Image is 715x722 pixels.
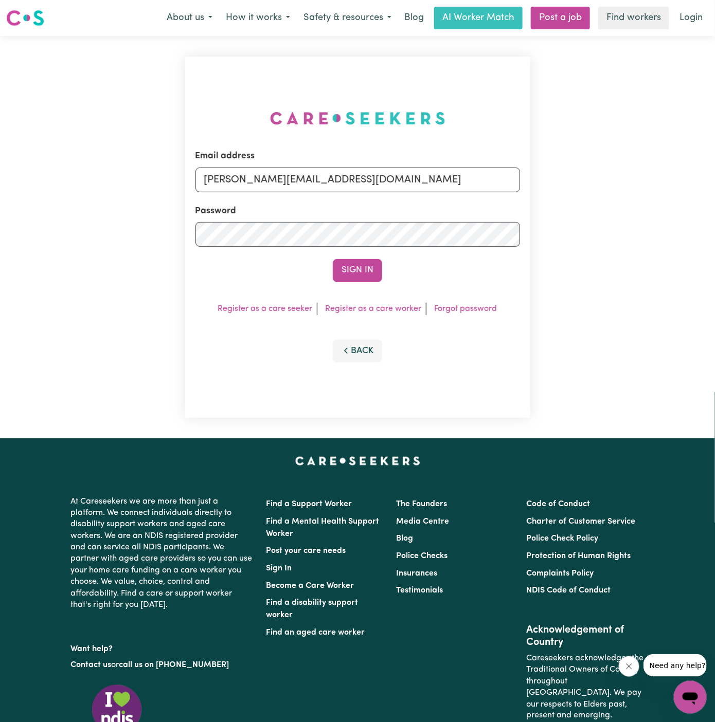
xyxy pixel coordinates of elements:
a: Register as a care worker [326,305,422,313]
a: Find an aged care worker [266,628,365,637]
button: Sign In [333,259,382,282]
a: Find a disability support worker [266,599,358,619]
button: How it works [219,7,297,29]
a: Police Checks [396,552,448,560]
h2: Acknowledgement of Country [527,624,645,649]
iframe: Message from company [643,654,707,677]
a: Login [673,7,709,29]
label: Email address [195,150,255,163]
p: or [70,655,254,675]
img: Careseekers logo [6,9,44,27]
iframe: Close message [619,656,639,677]
a: Protection of Human Rights [527,552,631,560]
button: About us [160,7,219,29]
a: Post your care needs [266,547,346,555]
a: Find a Support Worker [266,500,352,508]
a: Code of Conduct [527,500,591,508]
a: Charter of Customer Service [527,517,636,526]
a: Careseekers logo [6,6,44,30]
button: Back [333,340,382,362]
a: call us on [PHONE_NUMBER] [119,661,229,669]
input: Email address [195,168,520,192]
iframe: Button to launch messaging window [674,681,707,714]
p: Want help? [70,639,254,655]
a: Blog [398,7,430,29]
a: NDIS Code of Conduct [527,586,611,595]
a: Media Centre [396,517,449,526]
a: Post a job [531,7,590,29]
label: Password [195,205,237,218]
a: Insurances [396,569,437,578]
a: Blog [396,534,413,543]
a: Police Check Policy [527,534,599,543]
a: The Founders [396,500,447,508]
a: Become a Care Worker [266,582,354,590]
a: Complaints Policy [527,569,594,578]
p: At Careseekers we are more than just a platform. We connect individuals directly to disability su... [70,492,254,615]
button: Safety & resources [297,7,398,29]
a: Contact us [70,661,111,669]
a: AI Worker Match [434,7,523,29]
a: Register as a care seeker [218,305,313,313]
a: Testimonials [396,586,443,595]
a: Find workers [598,7,669,29]
a: Careseekers home page [295,457,420,465]
a: Forgot password [435,305,497,313]
a: Find a Mental Health Support Worker [266,517,379,538]
a: Sign In [266,564,292,572]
